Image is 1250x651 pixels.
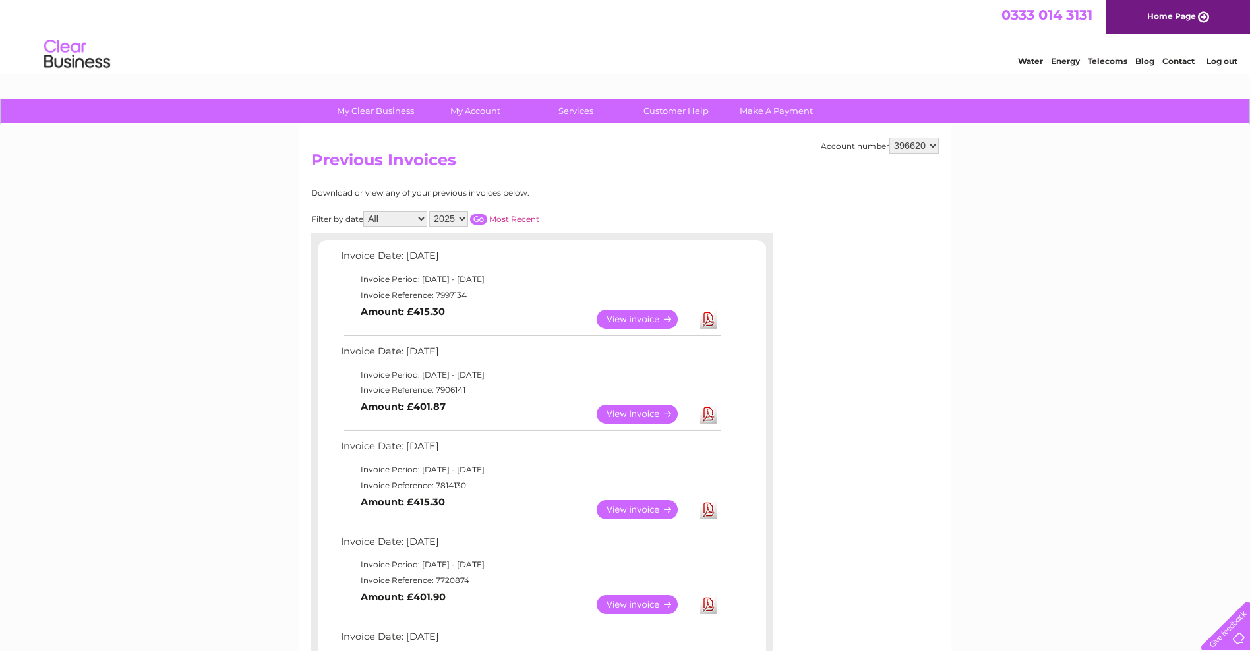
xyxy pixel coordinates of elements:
[1051,56,1080,66] a: Energy
[338,271,723,287] td: Invoice Period: [DATE] - [DATE]
[1001,7,1092,23] a: 0333 014 3131
[321,99,430,123] a: My Clear Business
[597,595,694,614] a: View
[489,214,539,224] a: Most Recent
[597,310,694,329] a: View
[722,99,831,123] a: Make A Payment
[1018,56,1043,66] a: Water
[338,462,723,478] td: Invoice Period: [DATE] - [DATE]
[338,367,723,383] td: Invoice Period: [DATE] - [DATE]
[361,496,445,508] b: Amount: £415.30
[622,99,730,123] a: Customer Help
[338,382,723,398] td: Invoice Reference: 7906141
[44,34,111,74] img: logo.png
[338,557,723,573] td: Invoice Period: [DATE] - [DATE]
[311,211,657,227] div: Filter by date
[361,306,445,318] b: Amount: £415.30
[1088,56,1127,66] a: Telecoms
[521,99,630,123] a: Services
[338,343,723,367] td: Invoice Date: [DATE]
[311,188,657,198] div: Download or view any of your previous invoices below.
[338,573,723,588] td: Invoice Reference: 7720874
[311,151,939,176] h2: Previous Invoices
[821,138,939,154] div: Account number
[338,247,723,271] td: Invoice Date: [DATE]
[1135,56,1154,66] a: Blog
[361,401,446,412] b: Amount: £401.87
[700,405,717,424] a: Download
[597,500,694,519] a: View
[361,591,446,603] b: Amount: £401.90
[1162,56,1195,66] a: Contact
[338,287,723,303] td: Invoice Reference: 7997134
[597,405,694,424] a: View
[421,99,530,123] a: My Account
[700,595,717,614] a: Download
[1206,56,1237,66] a: Log out
[338,478,723,494] td: Invoice Reference: 7814130
[314,7,937,64] div: Clear Business is a trading name of Verastar Limited (registered in [GEOGRAPHIC_DATA] No. 3667643...
[338,533,723,557] td: Invoice Date: [DATE]
[700,310,717,329] a: Download
[700,500,717,519] a: Download
[338,438,723,462] td: Invoice Date: [DATE]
